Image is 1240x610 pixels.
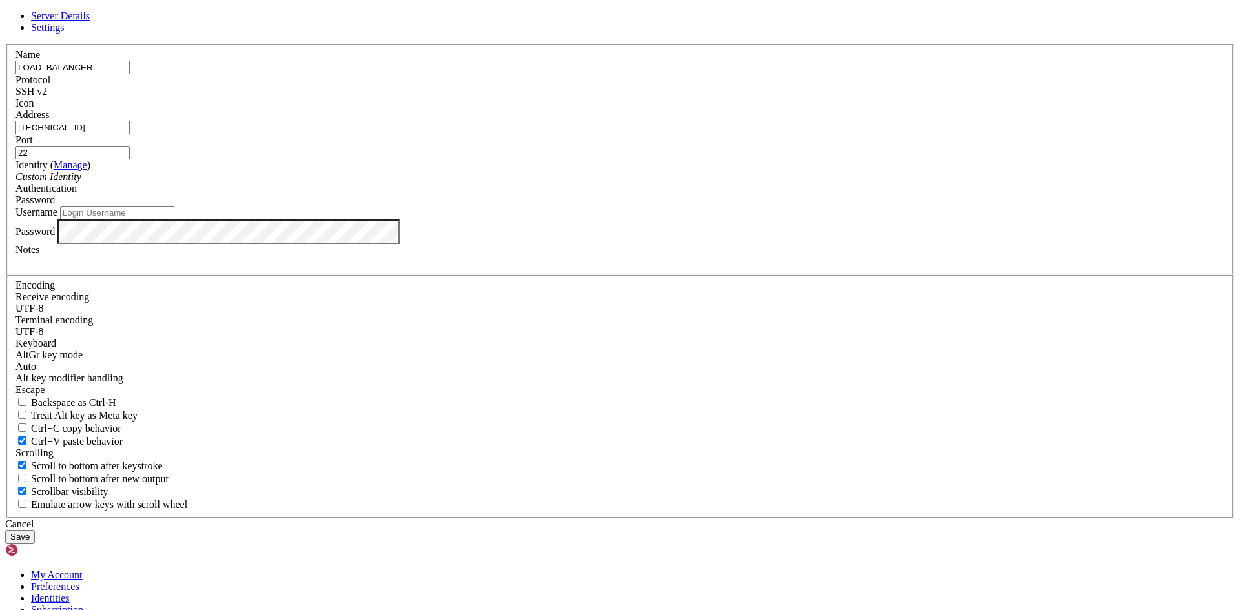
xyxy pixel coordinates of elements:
label: Set the expected encoding for data received from the host. If the encodings do not match, visual ... [15,349,83,360]
input: Scroll to bottom after keystroke [18,461,26,469]
span: Auto [15,361,36,372]
label: Authentication [15,183,77,194]
label: Set the expected encoding for data received from the host. If the encodings do not match, visual ... [15,291,89,302]
button: Save [5,530,35,544]
input: Scrollbar visibility [18,487,26,495]
label: Protocol [15,74,50,85]
input: Treat Alt key as Meta key [18,411,26,419]
a: My Account [31,569,83,580]
input: Backspace as Ctrl-H [18,398,26,406]
label: Address [15,109,49,120]
label: Port [15,134,33,145]
label: The default terminal encoding. ISO-2022 enables character map translations (like graphics maps). ... [15,314,93,325]
label: The vertical scrollbar mode. [15,486,108,497]
label: Keyboard [15,338,56,349]
div: UTF-8 [15,326,1224,338]
label: Whether to scroll to the bottom on any keystroke. [15,460,163,471]
a: Manage [54,159,87,170]
label: Icon [15,97,34,108]
label: Notes [15,244,39,255]
label: Controls how the Alt key is handled. Escape: Send an ESC prefix. 8-Bit: Add 128 to the typed char... [15,372,123,383]
input: Ctrl+C copy behavior [18,423,26,432]
div: SSH v2 [15,86,1224,97]
span: Scroll to bottom after new output [31,473,169,484]
div: Custom Identity [15,171,1224,183]
img: Shellngn [5,544,79,556]
label: Encoding [15,280,55,290]
input: Port Number [15,146,130,159]
label: When using the alternative screen buffer, and DECCKM (Application Cursor Keys) is active, mouse w... [15,499,187,510]
div: Escape [15,384,1224,396]
input: Emulate arrow keys with scroll wheel [18,500,26,508]
span: Emulate arrow keys with scroll wheel [31,499,187,510]
span: ( ) [50,159,90,170]
label: Ctrl+V pastes if true, sends ^V to host if false. Ctrl+Shift+V sends ^V to host if true, pastes i... [15,436,123,447]
span: Ctrl+C copy behavior [31,423,121,434]
input: Host Name or IP [15,121,130,134]
label: Ctrl-C copies if true, send ^C to host if false. Ctrl-Shift-C sends ^C to host if true, copies if... [15,423,121,434]
label: Scrolling [15,447,54,458]
span: UTF-8 [15,326,44,337]
div: Cancel [5,518,1235,530]
input: Login Username [60,206,174,219]
span: Backspace as Ctrl-H [31,397,116,408]
label: Identity [15,159,90,170]
span: UTF-8 [15,303,44,314]
span: SSH v2 [15,86,47,97]
span: Escape [15,384,45,395]
a: Preferences [31,581,79,592]
label: Name [15,49,40,60]
input: Server Name [15,61,130,74]
div: Password [15,194,1224,206]
a: Server Details [31,10,90,21]
a: Identities [31,593,70,604]
div: UTF-8 [15,303,1224,314]
input: Scroll to bottom after new output [18,474,26,482]
label: Whether the Alt key acts as a Meta key or as a distinct Alt key. [15,410,138,421]
label: Password [15,225,55,236]
label: Scroll to bottom after new output. [15,473,169,484]
label: If true, the backspace should send BS ('\x08', aka ^H). Otherwise the backspace key should send '... [15,397,116,408]
i: Custom Identity [15,171,81,182]
span: Scrollbar visibility [31,486,108,497]
label: Username [15,207,57,218]
span: Password [15,194,55,205]
a: Settings [31,22,65,33]
input: Ctrl+V paste behavior [18,436,26,445]
span: Ctrl+V paste behavior [31,436,123,447]
div: Auto [15,361,1224,372]
span: Treat Alt key as Meta key [31,410,138,421]
span: Scroll to bottom after keystroke [31,460,163,471]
